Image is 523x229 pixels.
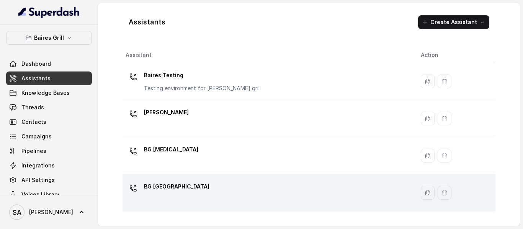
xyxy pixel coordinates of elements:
p: BG [GEOGRAPHIC_DATA] [144,180,209,193]
button: Create Assistant [418,15,489,29]
p: [PERSON_NAME] [144,106,189,119]
a: Knowledge Bases [6,86,92,100]
p: Baires Testing [144,69,261,81]
span: Threads [21,104,44,111]
img: light.svg [18,6,80,18]
th: Assistant [123,47,415,63]
span: Campaigns [21,133,52,140]
a: Campaigns [6,130,92,143]
th: Action [415,47,495,63]
p: Testing environment for [PERSON_NAME] grill [144,84,261,92]
a: Pipelines [6,144,92,158]
span: Voices Library [21,191,59,198]
a: Dashboard [6,57,92,71]
a: Assistants [6,71,92,85]
span: API Settings [21,176,55,184]
a: Threads [6,101,92,114]
span: Contacts [21,118,46,126]
span: Integrations [21,162,55,169]
span: Pipelines [21,147,46,155]
span: Knowledge Bases [21,89,70,97]
a: Voices Library [6,188,92,201]
p: BG [MEDICAL_DATA] [144,143,198,156]
h1: Assistants [129,16,165,28]
a: API Settings [6,173,92,187]
span: [PERSON_NAME] [29,208,73,216]
text: SA [13,208,21,216]
button: Baires Grill [6,31,92,45]
a: Contacts [6,115,92,129]
span: Dashboard [21,60,51,68]
a: Integrations [6,159,92,172]
p: Baires Grill [34,33,64,42]
a: [PERSON_NAME] [6,201,92,223]
span: Assistants [21,75,51,82]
